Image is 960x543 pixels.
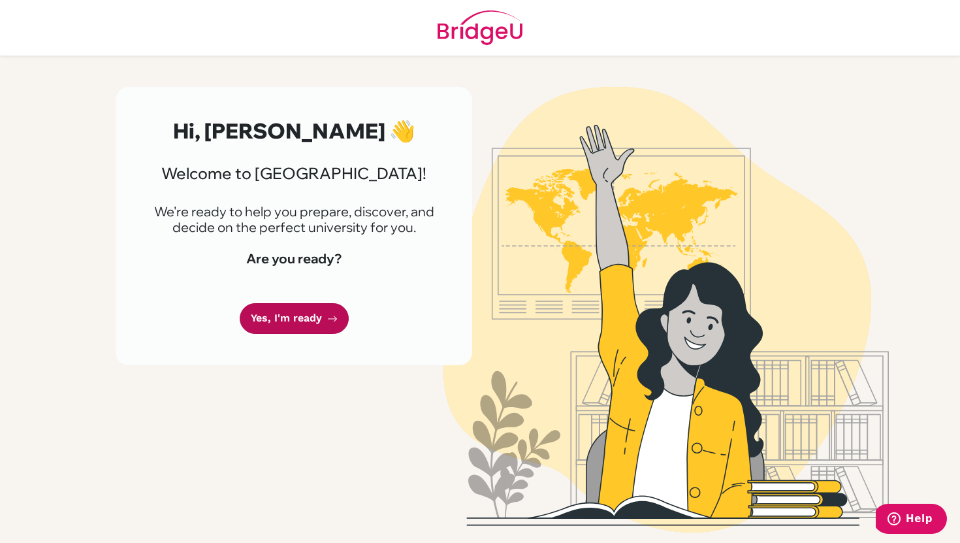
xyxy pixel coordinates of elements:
h3: Welcome to [GEOGRAPHIC_DATA]! [147,164,441,183]
p: We're ready to help you prepare, discover, and decide on the perfect university for you. [147,204,441,235]
h4: Are you ready? [147,251,441,267]
iframe: Opens a widget where you can find more information [876,504,947,536]
h2: Hi, [PERSON_NAME] 👋 [147,118,441,143]
a: Yes, I'm ready [240,303,349,334]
